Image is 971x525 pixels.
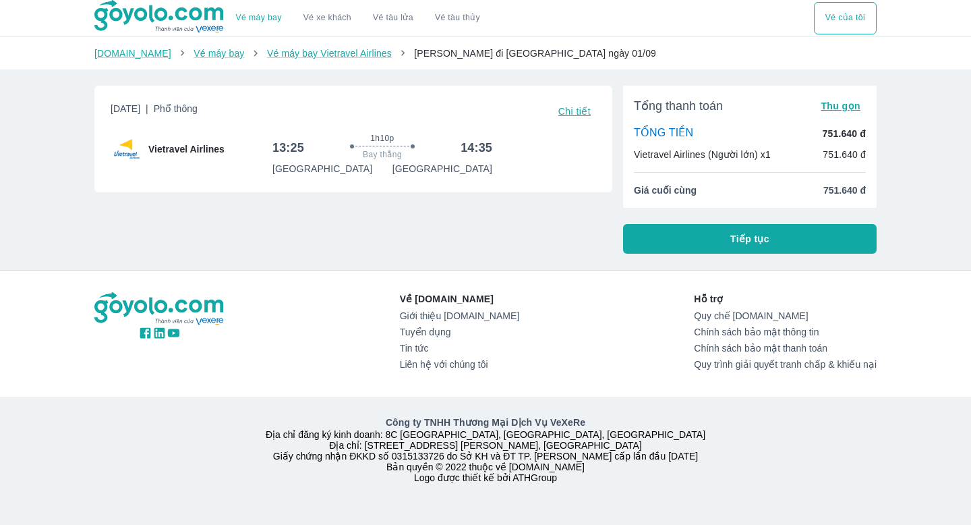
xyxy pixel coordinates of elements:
[392,162,492,175] p: [GEOGRAPHIC_DATA]
[424,2,491,34] button: Vé tàu thủy
[823,148,866,161] p: 751.640 đ
[86,416,885,483] div: Địa chỉ đăng ký kinh doanh: 8C [GEOGRAPHIC_DATA], [GEOGRAPHIC_DATA], [GEOGRAPHIC_DATA] Địa chỉ: [...
[815,96,866,115] button: Thu gọn
[694,343,877,354] a: Chính sách bảo mật thanh toán
[694,327,877,337] a: Chính sách bảo mật thông tin
[634,126,693,141] p: TỔNG TIỀN
[94,292,225,326] img: logo
[362,2,424,34] a: Vé tàu lửa
[148,142,225,156] span: Vietravel Airlines
[823,127,866,140] p: 751.640 đ
[146,103,148,114] span: |
[400,359,519,370] a: Liên hệ với chúng tôi
[634,184,697,197] span: Giá cuối cùng
[400,310,519,321] a: Giới thiệu [DOMAIN_NAME]
[694,292,877,306] p: Hỗ trợ
[634,98,723,114] span: Tổng thanh toán
[225,2,491,34] div: choose transportation mode
[814,2,877,34] button: Vé của tôi
[370,133,394,144] span: 1h10p
[814,2,877,34] div: choose transportation mode
[461,140,492,156] h6: 14:35
[272,162,372,175] p: [GEOGRAPHIC_DATA]
[154,103,198,114] span: Phổ thông
[558,106,591,117] span: Chi tiết
[694,359,877,370] a: Quy trình giải quyết tranh chấp & khiếu nại
[400,292,519,306] p: Về [DOMAIN_NAME]
[821,101,860,111] span: Thu gọn
[400,327,519,337] a: Tuyển dụng
[94,48,171,59] a: [DOMAIN_NAME]
[236,13,282,23] a: Vé máy bay
[194,48,244,59] a: Vé máy bay
[303,13,351,23] a: Vé xe khách
[623,224,877,254] button: Tiếp tục
[730,232,769,246] span: Tiếp tục
[97,416,874,429] p: Công ty TNHH Thương Mại Dịch Vụ VeXeRe
[272,140,304,156] h6: 13:25
[634,148,771,161] p: Vietravel Airlines (Người lớn) x1
[823,184,866,197] span: 751.640 đ
[267,48,392,59] a: Vé máy bay Vietravel Airlines
[363,149,402,160] span: Bay thẳng
[111,102,198,121] span: [DATE]
[414,48,656,59] span: [PERSON_NAME] đi [GEOGRAPHIC_DATA] ngày 01/09
[694,310,877,321] a: Quy chế [DOMAIN_NAME]
[94,47,877,60] nav: breadcrumb
[400,343,519,354] a: Tin tức
[553,102,596,121] button: Chi tiết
